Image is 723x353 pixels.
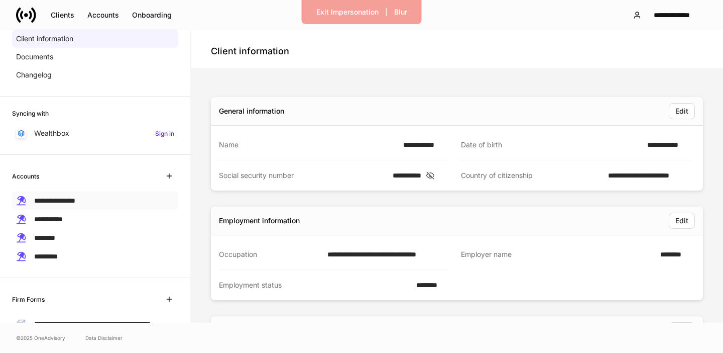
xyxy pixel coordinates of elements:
div: Onboarding [132,12,172,19]
div: Clients [51,12,74,19]
p: Client information [16,34,73,44]
h6: Sign in [155,129,174,138]
a: WealthboxSign in [12,124,178,142]
button: Edit [669,103,695,119]
h6: Accounts [12,171,39,181]
p: Changelog [16,70,52,80]
div: Exit Impersonation [316,9,379,16]
div: Employment information [219,216,300,226]
a: Client information [12,30,178,48]
div: Accounts [87,12,119,19]
h6: Firm Forms [12,295,45,304]
button: Blur [388,4,414,20]
div: Occupation [219,249,321,259]
button: Clients [44,7,81,23]
p: Documents [16,52,53,62]
div: Date of birth [461,140,641,150]
div: General information [219,106,284,116]
h4: Client information [211,45,289,57]
div: Edit [675,217,688,224]
button: Onboarding [126,7,178,23]
button: Edit [669,213,695,229]
p: Wealthbox [34,128,69,138]
div: Blur [394,9,407,16]
div: Name [219,140,397,150]
div: Social security number [219,170,387,181]
a: Changelog [12,66,178,84]
div: Employer name [461,249,654,260]
h6: Syncing with [12,109,49,118]
a: Documents [12,48,178,66]
div: Employment status [219,280,410,290]
button: Exit Impersonation [310,4,385,20]
div: Country of citizenship [461,170,602,181]
button: Accounts [81,7,126,23]
span: © 2025 OneAdvisory [16,334,65,342]
div: Edit [675,108,688,115]
a: Data Disclaimer [85,334,123,342]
